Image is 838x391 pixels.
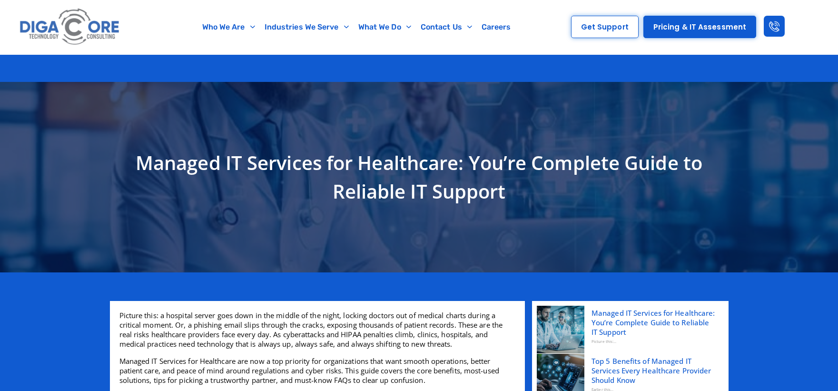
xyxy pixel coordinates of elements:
[592,337,717,346] div: Picture this:...
[643,16,756,38] a: Pricing & IT Assessment
[477,16,516,38] a: Careers
[571,16,639,38] a: Get Support
[653,23,746,30] span: Pricing & IT Assessment
[354,16,416,38] a: What We Do
[581,23,629,30] span: Get Support
[115,149,724,206] h1: Managed IT Services for Healthcare: You’re Complete Guide to Reliable IT Support
[119,356,515,385] p: Managed IT Services for Healthcare are now a top priority for organizations that want smooth oper...
[537,306,584,353] img: managed it services for healthcare
[416,16,477,38] a: Contact Us
[260,16,354,38] a: Industries We Serve
[197,16,260,38] a: Who We Are
[592,308,717,337] a: Managed IT Services for Healthcare: You’re Complete Guide to Reliable IT Support
[166,16,547,38] nav: Menu
[119,311,515,349] p: Picture this: a hospital server goes down in the middle of the night, locking doctors out of medi...
[17,5,123,50] img: Digacore logo 1
[592,356,717,385] a: Top 5 Benefits of Managed IT Services Every Healthcare Provider Should Know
